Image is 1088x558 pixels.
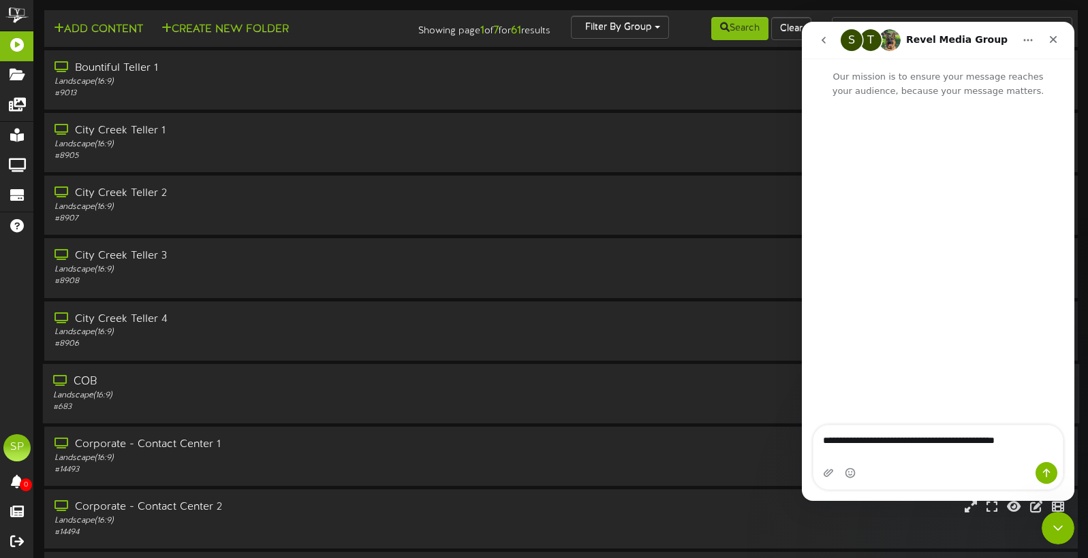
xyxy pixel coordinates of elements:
div: COB [53,374,465,390]
div: Corporate - Contact Center 1 [55,437,465,453]
input: -- Search Playlists by Name -- [832,17,1072,40]
button: Clear [771,17,811,40]
button: Create New Folder [157,21,293,38]
div: Landscape ( 16:9 ) [55,201,465,213]
div: SP [3,434,31,461]
div: Corporate - Contact Center 2 [55,499,465,515]
button: Search [711,17,768,40]
div: # 8908 [55,276,465,287]
div: City Creek Teller 1 [55,123,465,139]
div: Landscape ( 16:9 ) [55,327,465,338]
div: # 8906 [55,338,465,350]
div: Landscape ( 16:9 ) [55,264,465,276]
div: # 8907 [55,213,465,225]
strong: 1 [480,24,484,37]
span: 0 [20,478,32,491]
div: Landscape ( 16:9 ) [55,453,465,464]
iframe: Intercom live chat [1042,512,1074,544]
div: # 9013 [55,88,465,99]
strong: 7 [494,24,499,37]
div: Landscape ( 16:9 ) [55,139,465,150]
div: # 8905 [55,150,465,162]
div: City Creek Teller 4 [55,312,465,327]
iframe: Intercom live chat [802,22,1074,501]
div: Landscape ( 16:9 ) [55,515,465,527]
div: Landscape ( 16:9 ) [53,389,465,401]
button: Add Content [50,21,147,38]
div: City Creek Teller 2 [55,186,465,201]
div: # 14493 [55,464,465,476]
div: Landscape ( 16:9 ) [55,76,465,88]
div: # 14494 [55,527,465,538]
div: Showing page of for results [387,16,561,39]
div: City Creek Teller 3 [55,248,465,264]
div: # 683 [53,401,465,413]
div: Bountiful Teller 1 [55,61,465,76]
button: Filter By Group [571,16,669,39]
strong: 61 [511,24,521,37]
